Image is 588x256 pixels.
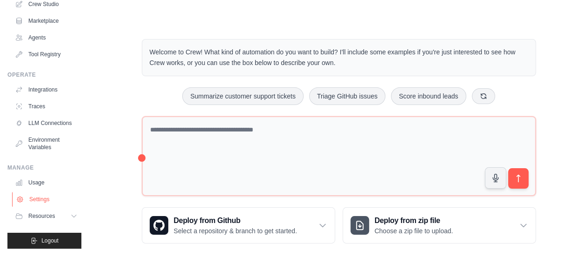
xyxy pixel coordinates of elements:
button: Triage GitHub issues [309,87,385,105]
a: Agents [11,30,81,45]
span: Resources [28,212,55,220]
h3: Deploy from zip file [375,215,453,226]
div: Manage [7,164,81,171]
a: Settings [12,192,82,207]
a: Environment Variables [11,132,81,155]
a: Traces [11,99,81,114]
p: Select a repository & branch to get started. [174,226,297,236]
p: Choose a zip file to upload. [375,226,453,236]
a: LLM Connections [11,116,81,131]
a: Marketplace [11,13,81,28]
button: Summarize customer support tickets [182,87,303,105]
button: Logout [7,233,81,249]
a: Integrations [11,82,81,97]
a: Usage [11,175,81,190]
iframe: Chat Widget [542,211,588,256]
h3: Deploy from Github [174,215,297,226]
button: Resources [11,209,81,223]
p: Welcome to Crew! What kind of automation do you want to build? I'll include some examples if you'... [150,47,528,68]
a: Tool Registry [11,47,81,62]
button: Score inbound leads [391,87,466,105]
div: Operate [7,71,81,79]
div: Widget de chat [542,211,588,256]
span: Logout [41,237,59,244]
